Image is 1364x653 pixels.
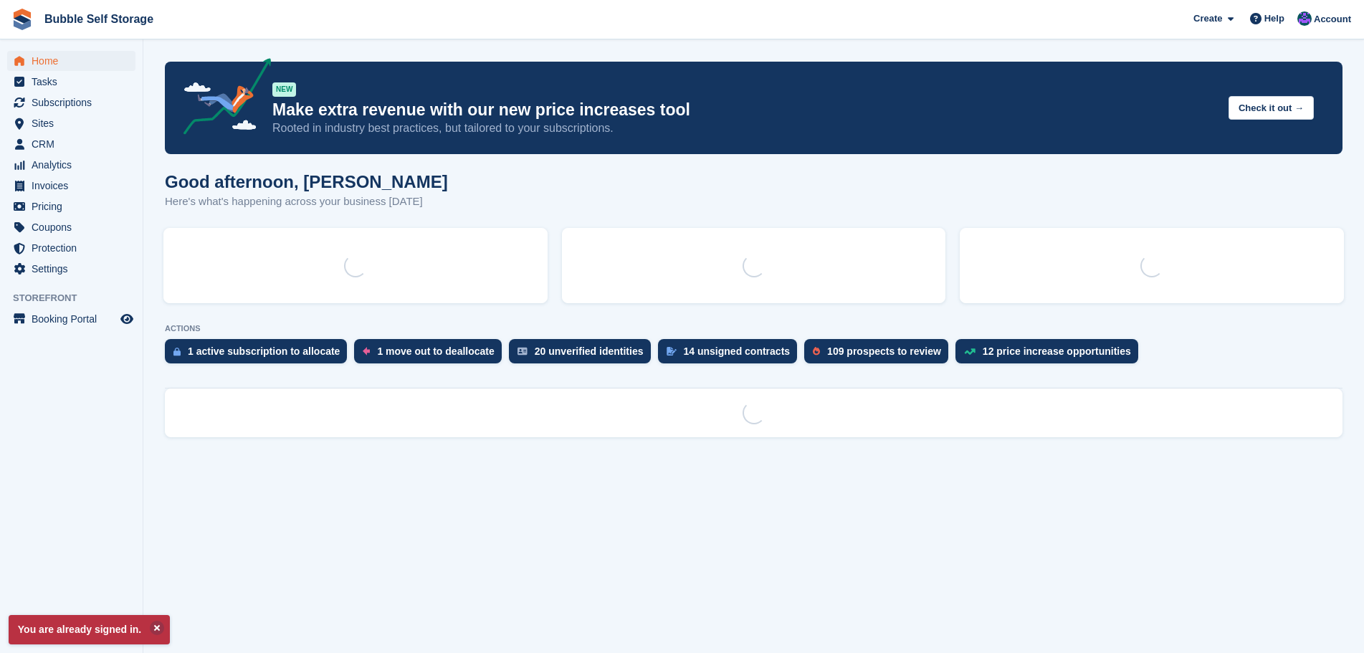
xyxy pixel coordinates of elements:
span: Pricing [32,196,118,216]
div: 109 prospects to review [827,345,941,357]
img: active_subscription_to_allocate_icon-d502201f5373d7db506a760aba3b589e785aa758c864c3986d89f69b8ff3... [173,347,181,356]
span: Booking Portal [32,309,118,329]
a: menu [7,309,135,329]
div: 20 unverified identities [535,345,644,357]
span: Storefront [13,291,143,305]
p: Rooted in industry best practices, but tailored to your subscriptions. [272,120,1217,136]
p: Here's what's happening across your business [DATE] [165,194,448,210]
p: ACTIONS [165,324,1342,333]
div: NEW [272,82,296,97]
a: 1 active subscription to allocate [165,339,354,371]
div: 12 price increase opportunities [983,345,1131,357]
a: menu [7,113,135,133]
p: Make extra revenue with our new price increases tool [272,100,1217,120]
a: 12 price increase opportunities [955,339,1145,371]
span: Tasks [32,72,118,92]
a: Preview store [118,310,135,328]
a: menu [7,92,135,113]
div: 14 unsigned contracts [684,345,791,357]
p: You are already signed in. [9,615,170,644]
span: Settings [32,259,118,279]
span: Help [1264,11,1284,26]
span: Invoices [32,176,118,196]
a: menu [7,155,135,175]
span: Analytics [32,155,118,175]
img: Stuart Jackson [1297,11,1312,26]
img: price_increase_opportunities-93ffe204e8149a01c8c9dc8f82e8f89637d9d84a8eef4429ea346261dce0b2c0.svg [964,348,976,355]
button: Check it out → [1229,96,1314,120]
a: 1 move out to deallocate [354,339,508,371]
a: menu [7,238,135,258]
a: 109 prospects to review [804,339,955,371]
h1: Good afternoon, [PERSON_NAME] [165,172,448,191]
img: stora-icon-8386f47178a22dfd0bd8f6a31ec36ba5ce8667c1dd55bd0f319d3a0aa187defe.svg [11,9,33,30]
a: menu [7,176,135,196]
a: 14 unsigned contracts [658,339,805,371]
a: menu [7,217,135,237]
img: prospect-51fa495bee0391a8d652442698ab0144808aea92771e9ea1ae160a38d050c398.svg [813,347,820,356]
img: contract_signature_icon-13c848040528278c33f63329250d36e43548de30e8caae1d1a13099fd9432cc5.svg [667,347,677,356]
img: price-adjustments-announcement-icon-8257ccfd72463d97f412b2fc003d46551f7dbcb40ab6d574587a9cd5c0d94... [171,58,272,140]
span: Protection [32,238,118,258]
a: menu [7,259,135,279]
a: menu [7,72,135,92]
span: Subscriptions [32,92,118,113]
a: Bubble Self Storage [39,7,159,31]
span: Create [1193,11,1222,26]
a: menu [7,134,135,154]
span: Sites [32,113,118,133]
a: menu [7,51,135,71]
a: menu [7,196,135,216]
img: move_outs_to_deallocate_icon-f764333ba52eb49d3ac5e1228854f67142a1ed5810a6f6cc68b1a99e826820c5.svg [363,347,370,356]
span: Account [1314,12,1351,27]
span: Home [32,51,118,71]
img: verify_identity-adf6edd0f0f0b5bbfe63781bf79b02c33cf7c696d77639b501bdc392416b5a36.svg [518,347,528,356]
a: 20 unverified identities [509,339,658,371]
div: 1 active subscription to allocate [188,345,340,357]
span: CRM [32,134,118,154]
span: Coupons [32,217,118,237]
div: 1 move out to deallocate [377,345,494,357]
